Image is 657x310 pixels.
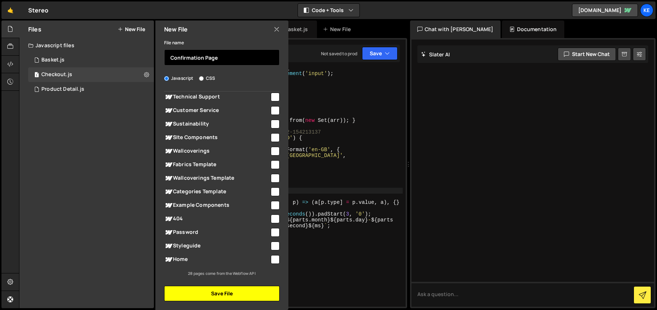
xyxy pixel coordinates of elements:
[164,201,270,210] span: Example Components
[502,20,564,38] div: Documentation
[164,174,270,183] span: Wallcoverings Template
[298,4,359,17] button: Code + Tools
[285,26,308,33] div: Basket.js
[28,67,154,82] div: 8215/44731.js
[164,120,270,128] span: Sustainability
[164,147,270,156] span: Wallcoverings
[164,214,270,223] span: 404
[28,25,41,33] h2: Files
[164,106,270,115] span: Customer Service
[41,86,84,93] div: Product Detail.js
[164,76,169,81] input: Javascript
[164,25,188,33] h2: New File
[164,93,270,101] span: Technical Support
[19,38,154,53] div: Javascript files
[321,51,358,57] div: Not saved to prod
[164,228,270,237] span: Password
[164,187,270,196] span: Categories Template
[572,4,638,17] a: [DOMAIN_NAME]
[558,48,616,61] button: Start new chat
[164,39,184,46] label: File name
[640,4,653,17] a: Ke
[199,76,204,81] input: CSS
[164,286,280,301] button: Save File
[323,26,354,33] div: New File
[28,82,154,97] div: Product Detail.js
[410,20,501,38] div: Chat with [PERSON_NAME]
[164,49,280,66] input: Name
[188,271,255,276] small: 28 pages come from the Webflow API
[28,6,48,15] div: Stereo
[421,51,450,58] h2: Slater AI
[362,47,398,60] button: Save
[34,72,39,78] span: 1
[199,75,215,82] label: CSS
[164,242,270,250] span: Styleguide
[164,160,270,169] span: Fabrics Template
[41,71,72,78] div: Checkout.js
[41,57,64,63] div: Basket.js
[164,75,193,82] label: Javascript
[28,53,154,67] div: Basket.js
[164,133,270,142] span: SIte Components
[118,26,145,32] button: New File
[164,255,270,264] span: Home
[1,1,19,19] a: 🤙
